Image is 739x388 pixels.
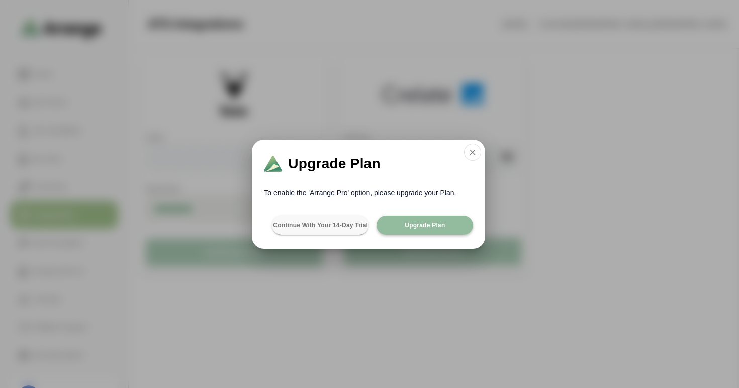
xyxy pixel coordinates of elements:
img: Logo [264,156,282,172]
span: Upgrade Plan [288,157,380,171]
span: Upgrade Plan [404,221,445,229]
span: Continue with your 14-day Trial [272,221,368,229]
p: To enable the 'Arrange Pro' option, please upgrade your Plan. [252,188,468,198]
button: Upgrade Plan [377,216,473,235]
button: Continue with your 14-day Trial [272,216,368,235]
